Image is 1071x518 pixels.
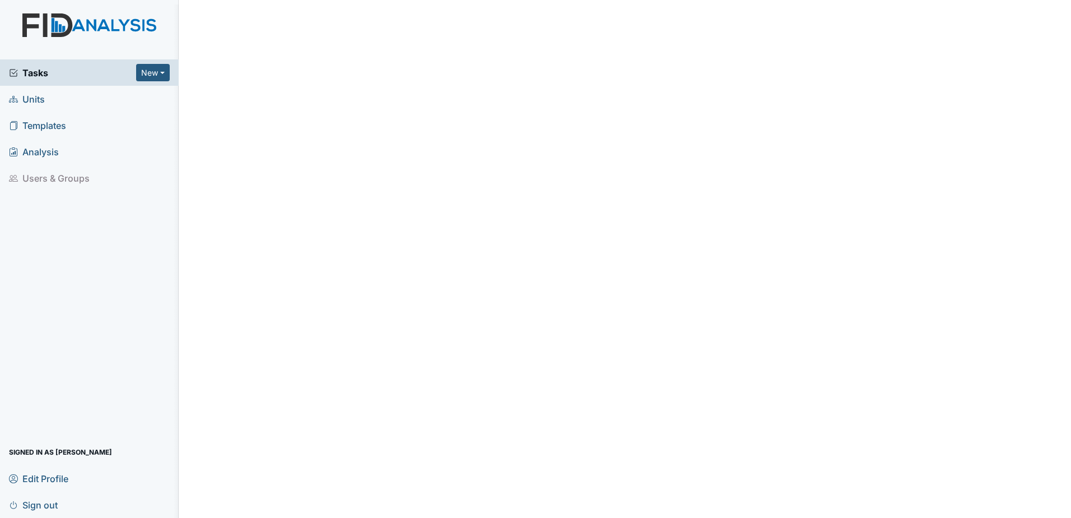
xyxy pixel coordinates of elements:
[9,66,136,80] a: Tasks
[136,64,170,81] button: New
[9,496,58,514] span: Sign out
[9,443,112,461] span: Signed in as [PERSON_NAME]
[9,470,68,487] span: Edit Profile
[9,90,45,108] span: Units
[9,117,66,134] span: Templates
[9,143,59,160] span: Analysis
